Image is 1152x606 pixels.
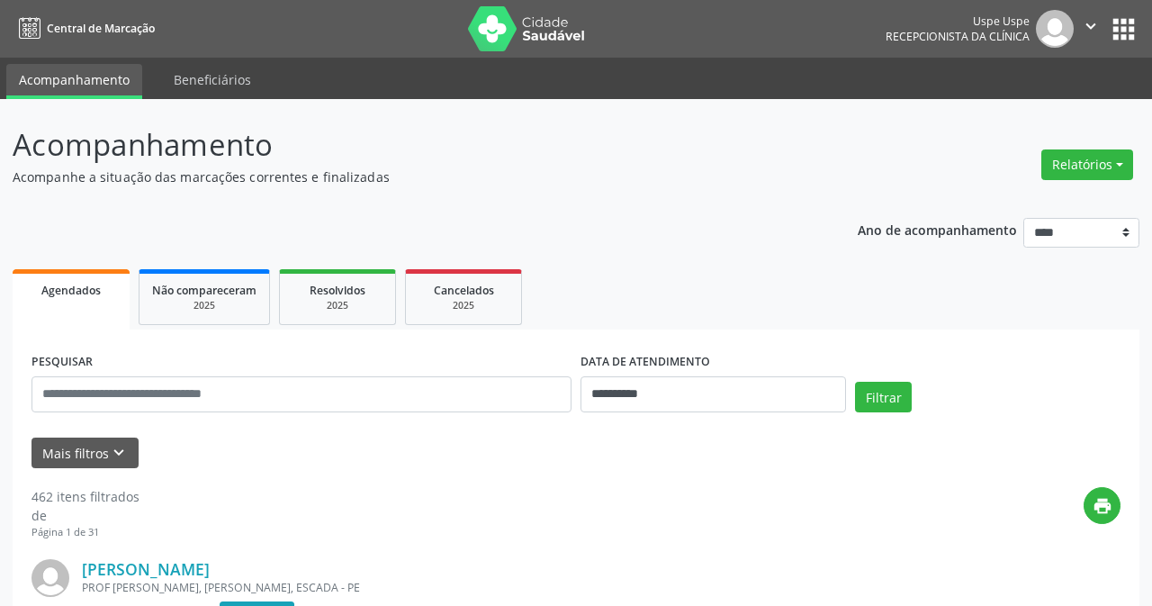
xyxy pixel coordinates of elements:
button: apps [1108,14,1139,45]
span: Cancelados [434,283,494,298]
div: de [31,506,139,525]
span: Não compareceram [152,283,256,298]
p: Ano de acompanhamento [858,218,1017,240]
div: Uspe Uspe [886,14,1030,29]
label: PESQUISAR [31,348,93,376]
span: Central de Marcação [47,21,155,36]
button: Filtrar [855,382,912,412]
span: Agendados [41,283,101,298]
img: img [31,559,69,597]
div: PROF [PERSON_NAME], [PERSON_NAME], ESCADA - PE [82,580,850,595]
div: Página 1 de 31 [31,525,139,540]
button: print [1084,487,1120,524]
i:  [1081,16,1101,36]
button:  [1074,10,1108,48]
div: 462 itens filtrados [31,487,139,506]
img: img [1036,10,1074,48]
div: 2025 [418,299,508,312]
a: Acompanhamento [6,64,142,99]
button: Mais filtroskeyboard_arrow_down [31,438,139,469]
button: Relatórios [1041,149,1133,180]
div: 2025 [292,299,382,312]
p: Acompanhe a situação das marcações correntes e finalizadas [13,167,801,186]
p: Acompanhamento [13,122,801,167]
label: DATA DE ATENDIMENTO [580,348,710,376]
a: Beneficiários [161,64,264,95]
i: print [1093,496,1112,516]
div: 2025 [152,299,256,312]
a: Central de Marcação [13,14,155,43]
a: [PERSON_NAME] [82,559,210,579]
i: keyboard_arrow_down [109,443,129,463]
span: Recepcionista da clínica [886,29,1030,44]
span: Resolvidos [310,283,365,298]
